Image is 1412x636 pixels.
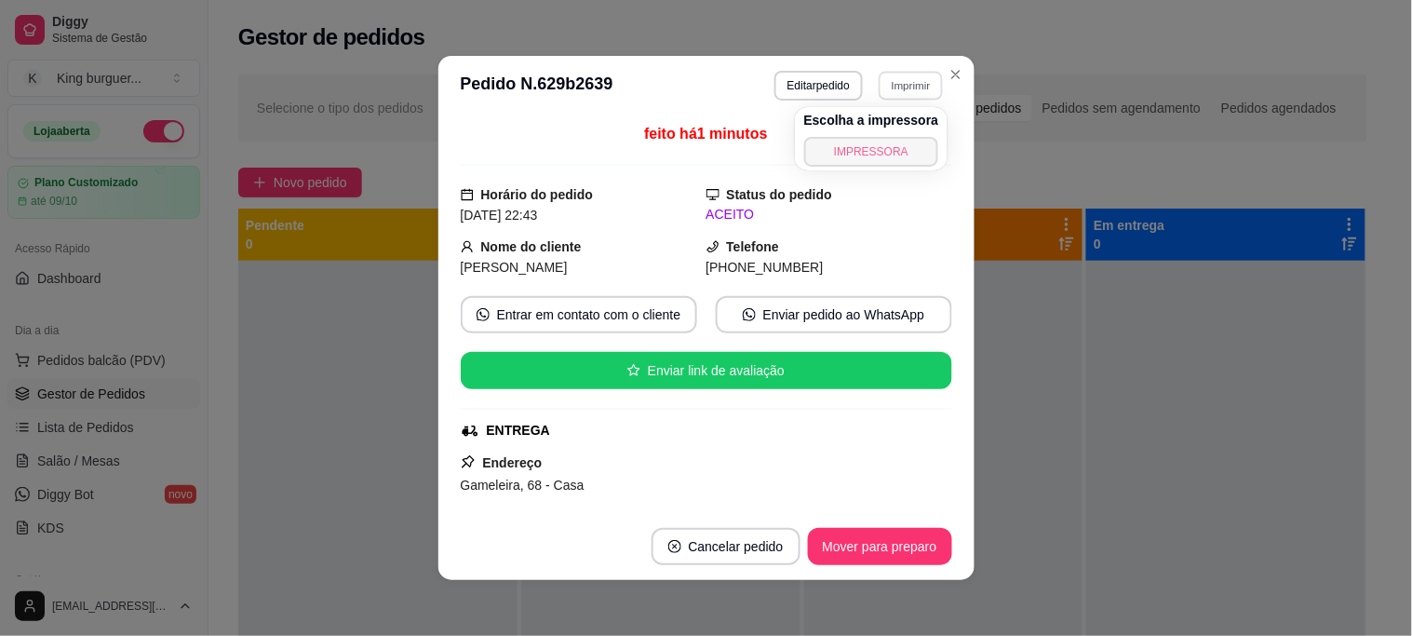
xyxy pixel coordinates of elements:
[461,71,613,101] h3: Pedido N. 629b2639
[804,137,939,167] button: IMPRESSORA
[483,455,543,470] strong: Endereço
[627,364,640,377] span: star
[481,239,582,254] strong: Nome do cliente
[706,188,719,201] span: desktop
[706,240,719,253] span: phone
[487,421,550,440] div: ENTREGA
[461,208,538,223] span: [DATE] 22:43
[668,540,681,553] span: close-circle
[808,528,952,565] button: Mover para preparo
[727,187,833,202] strong: Status do pedido
[461,454,476,469] span: pushpin
[461,260,568,275] span: [PERSON_NAME]
[461,188,474,201] span: calendar
[727,239,780,254] strong: Telefone
[461,296,697,333] button: whats-appEntrar em contato com o cliente
[461,478,585,493] span: Gameleira, 68 - Casa
[774,71,863,101] button: Editarpedido
[804,111,939,129] h4: Escolha a impressora
[743,308,756,321] span: whats-app
[879,71,943,100] button: Imprimir
[716,296,952,333] button: whats-appEnviar pedido ao WhatsApp
[706,260,824,275] span: [PHONE_NUMBER]
[461,352,952,389] button: starEnviar link de avaliação
[461,240,474,253] span: user
[644,126,767,142] span: feito há 1 minutos
[652,528,800,565] button: close-circleCancelar pedido
[481,187,594,202] strong: Horário do pedido
[477,308,490,321] span: whats-app
[706,205,952,224] div: ACEITO
[941,60,971,89] button: Close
